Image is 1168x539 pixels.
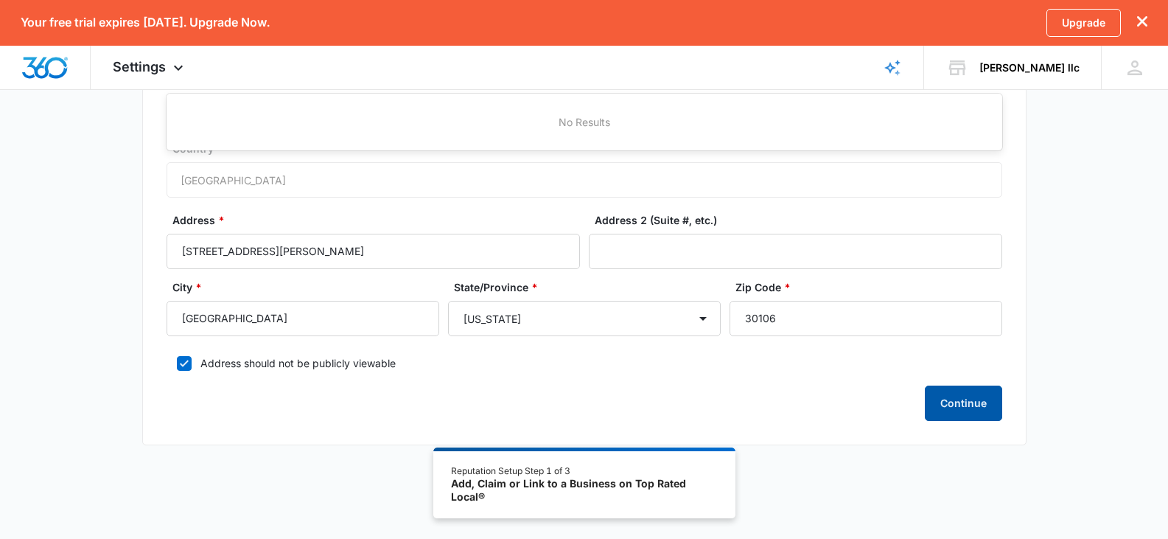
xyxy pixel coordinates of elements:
button: Continue [925,386,1002,421]
label: Address should not be publicly viewable [167,355,1002,371]
div: Settings [91,46,209,89]
label: Zip Code [735,279,1008,295]
p: Your free trial expires [DATE]. Upgrade Now. [21,15,270,29]
label: Address 2 (Suite #, etc.) [595,212,1008,228]
div: account name [979,62,1080,74]
span: Settings [113,59,166,74]
a: Brand Profile Wizard [861,46,924,89]
button: dismiss this dialog [1137,15,1147,29]
div: Reputation Setup Step 1 of 3 [451,465,717,478]
label: City [172,279,445,295]
div: Add, Claim or Link to a Business on Top Rated Local® [451,477,717,503]
label: State/Province [454,279,727,295]
label: Address [172,212,586,228]
div: No Results [167,108,1002,136]
a: Upgrade [1046,9,1121,37]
